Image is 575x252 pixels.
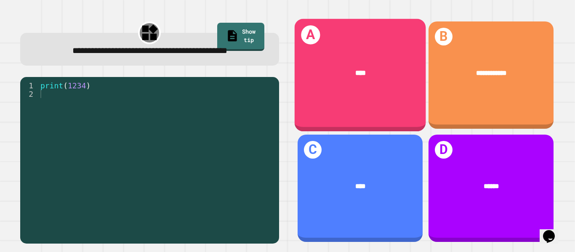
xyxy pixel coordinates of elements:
[304,141,322,159] h1: C
[20,81,39,90] div: 1
[435,141,453,159] h1: D
[217,23,264,51] a: Show tip
[301,25,320,44] h1: A
[20,90,39,98] div: 2
[540,218,567,244] iframe: chat widget
[435,28,453,46] h1: B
